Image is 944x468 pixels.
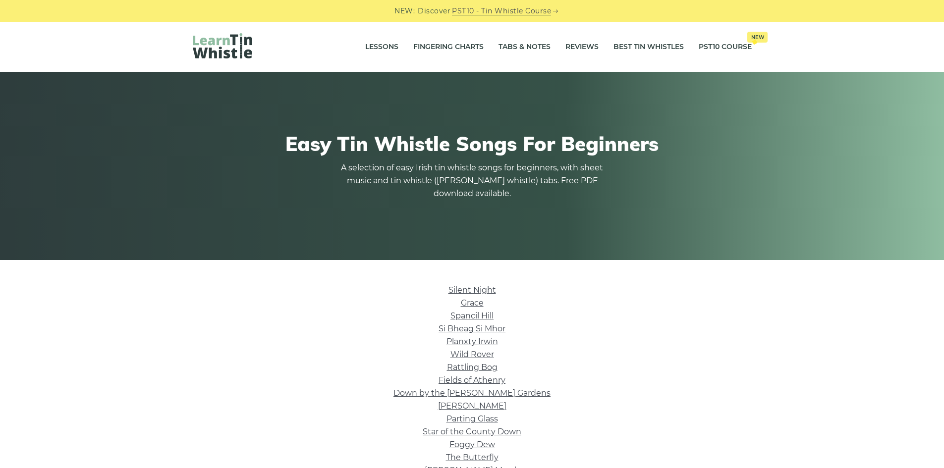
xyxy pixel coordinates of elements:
[450,311,494,320] a: Spancil Hill
[565,35,599,59] a: Reviews
[450,350,494,359] a: Wild Rover
[423,427,521,436] a: Star of the County Down
[413,35,484,59] a: Fingering Charts
[461,298,484,308] a: Grace
[448,285,496,295] a: Silent Night
[438,401,506,411] a: [PERSON_NAME]
[439,324,505,333] a: Si­ Bheag Si­ Mhor
[446,414,498,423] a: Parting Glass
[447,363,498,372] a: Rattling Bog
[393,388,551,398] a: Down by the [PERSON_NAME] Gardens
[613,35,684,59] a: Best Tin Whistles
[699,35,752,59] a: PST10 CourseNew
[747,32,768,43] span: New
[193,132,752,156] h1: Easy Tin Whistle Songs For Beginners
[365,35,398,59] a: Lessons
[446,337,498,346] a: Planxty Irwin
[338,161,606,200] p: A selection of easy Irish tin whistle songs for beginners, with sheet music and tin whistle ([PER...
[446,453,499,462] a: The Butterfly
[449,440,495,449] a: Foggy Dew
[499,35,551,59] a: Tabs & Notes
[439,375,505,385] a: Fields of Athenry
[193,33,252,58] img: LearnTinWhistle.com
